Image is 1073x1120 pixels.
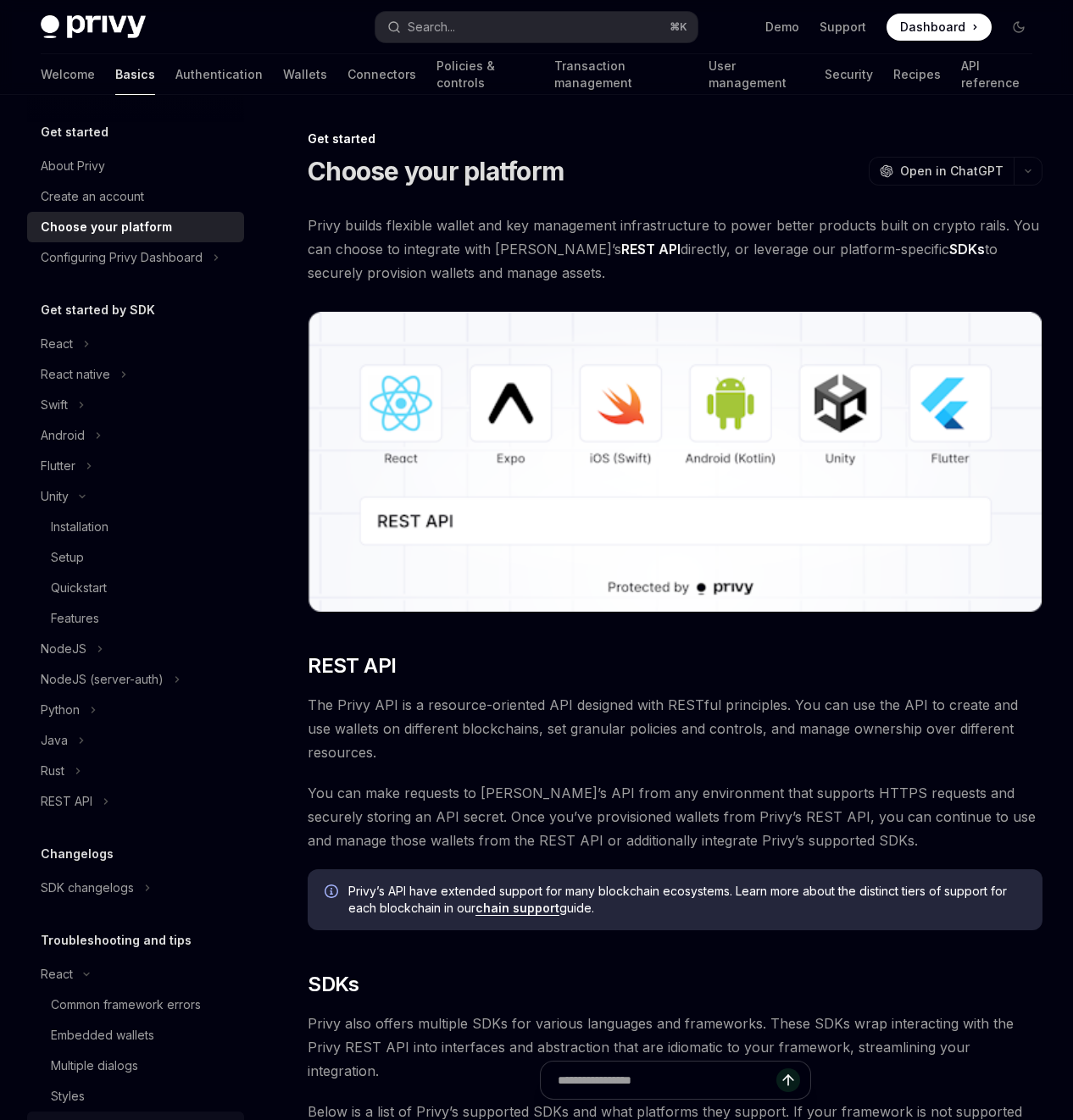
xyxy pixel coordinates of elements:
[51,517,108,537] div: Installation
[41,395,68,415] div: Swift
[41,700,80,720] div: Python
[41,186,144,207] div: Create an account
[41,54,95,95] a: Welcome
[558,1062,776,1099] input: Ask a question...
[27,664,244,695] button: Toggle NodeJS (server-auth) section
[41,791,92,812] div: REST API
[115,54,155,95] a: Basics
[621,241,681,258] strong: REST API
[949,241,985,258] strong: SDKs
[27,756,244,786] button: Toggle Rust section
[27,242,244,273] button: Toggle Configuring Privy Dashboard section
[27,512,244,542] a: Installation
[41,669,164,690] div: NodeJS (server-auth)
[308,652,396,679] span: REST API
[27,573,244,603] a: Quickstart
[308,213,1042,285] span: Privy builds flexible wallet and key management infrastructure to power better products built on ...
[41,761,64,781] div: Rust
[887,14,992,41] a: Dashboard
[27,873,244,903] button: Toggle SDK changelogs section
[308,156,564,186] h1: Choose your platform
[27,603,244,634] a: Features
[41,425,85,446] div: Android
[51,1056,138,1076] div: Multiple dialogs
[27,1051,244,1081] a: Multiple dialogs
[41,334,73,354] div: React
[375,12,697,42] button: Open search
[27,212,244,242] a: Choose your platform
[27,451,244,481] button: Toggle Flutter section
[41,364,110,385] div: React native
[27,151,244,181] a: About Privy
[27,359,244,390] button: Toggle React native section
[27,959,244,990] button: Toggle React section
[900,19,965,36] span: Dashboard
[325,884,342,901] svg: Info
[27,725,244,756] button: Toggle Java section
[175,54,263,95] a: Authentication
[308,130,1042,147] div: Get started
[408,17,455,37] div: Search...
[709,54,804,95] a: User management
[869,157,1014,186] button: Open in ChatGPT
[41,247,203,268] div: Configuring Privy Dashboard
[347,54,416,95] a: Connectors
[51,578,107,598] div: Quickstart
[27,634,244,664] button: Toggle NodeJS section
[27,329,244,359] button: Toggle React section
[308,312,1042,612] img: images/Platform2.png
[51,608,99,629] div: Features
[51,1025,154,1045] div: Embedded wallets
[41,844,114,864] h5: Changelogs
[436,54,534,95] a: Policies & controls
[825,54,873,95] a: Security
[27,695,244,725] button: Toggle Python section
[765,19,799,36] a: Demo
[41,730,68,751] div: Java
[41,15,146,39] img: dark logo
[308,781,1042,852] span: You can make requests to [PERSON_NAME]’s API from any environment that supports HTTPS requests an...
[554,54,689,95] a: Transaction management
[27,390,244,420] button: Toggle Swift section
[961,54,1032,95] a: API reference
[51,995,201,1015] div: Common framework errors
[27,1081,244,1112] a: Styles
[776,1068,800,1092] button: Send message
[41,300,155,320] h5: Get started by SDK
[41,878,134,898] div: SDK changelogs
[27,420,244,451] button: Toggle Android section
[308,971,359,998] span: SDKs
[41,456,75,476] div: Flutter
[41,964,73,984] div: React
[27,181,244,212] a: Create an account
[41,217,172,237] div: Choose your platform
[348,883,1026,917] span: Privy’s API have extended support for many blockchain ecosystems. Learn more about the distinct t...
[27,1020,244,1051] a: Embedded wallets
[51,1086,85,1106] div: Styles
[900,163,1004,180] span: Open in ChatGPT
[27,542,244,573] a: Setup
[1005,14,1032,41] button: Toggle dark mode
[283,54,327,95] a: Wallets
[475,901,559,916] a: chain support
[27,990,244,1020] a: Common framework errors
[27,481,244,512] button: Toggle Unity section
[308,1012,1042,1083] span: Privy also offers multiple SDKs for various languages and frameworks. These SDKs wrap interacting...
[820,19,866,36] a: Support
[308,693,1042,764] span: The Privy API is a resource-oriented API designed with RESTful principles. You can use the API to...
[41,122,108,142] h5: Get started
[27,786,244,817] button: Toggle REST API section
[893,54,941,95] a: Recipes
[41,639,86,659] div: NodeJS
[51,547,84,568] div: Setup
[41,930,192,951] h5: Troubleshooting and tips
[41,156,105,176] div: About Privy
[670,20,687,34] span: ⌘ K
[41,486,69,507] div: Unity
